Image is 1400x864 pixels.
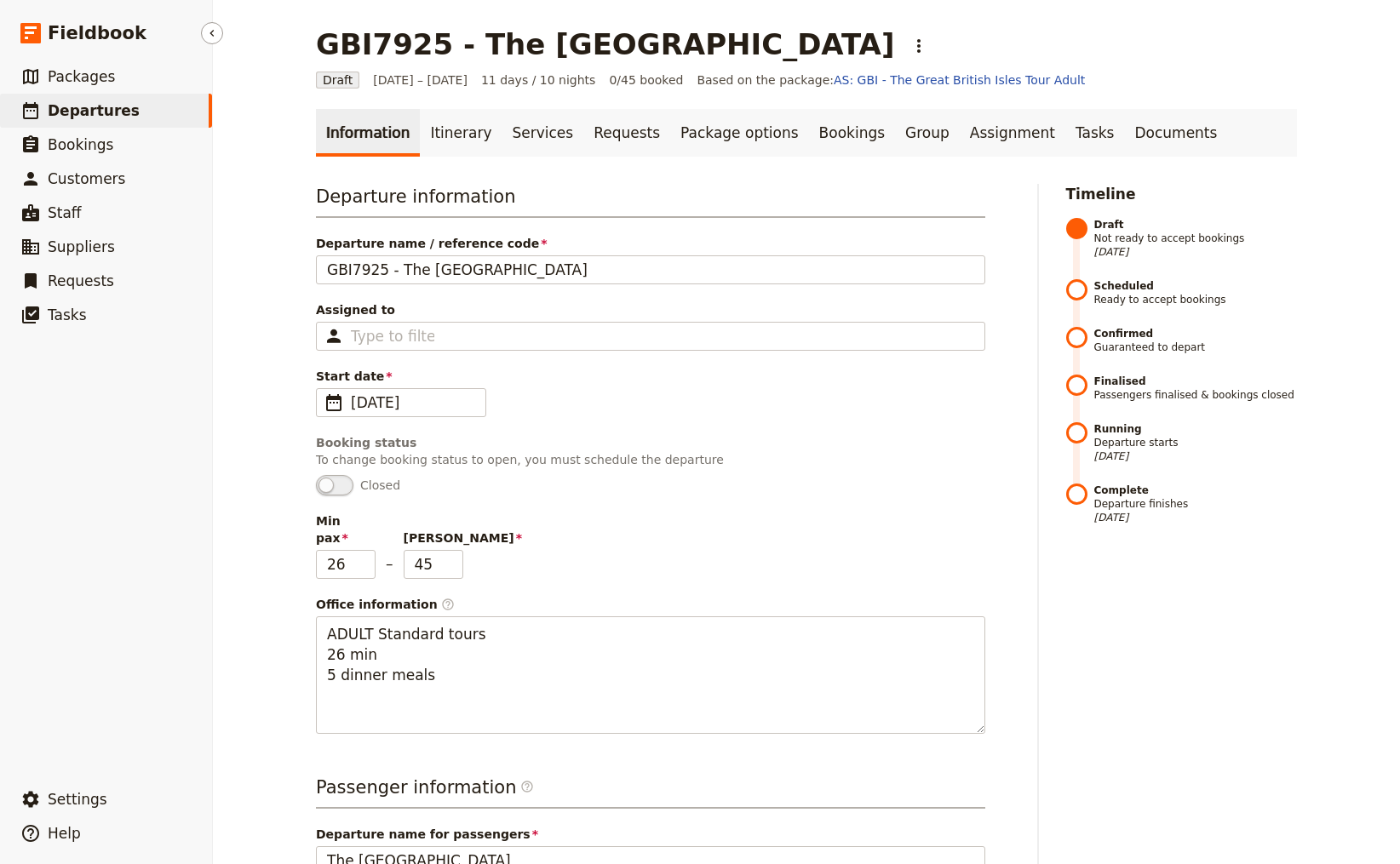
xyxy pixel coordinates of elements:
[316,368,985,385] span: Start date
[441,598,455,611] span: ​
[351,392,475,413] span: [DATE]
[316,550,376,579] input: Min pax
[1094,511,1298,524] span: [DATE]
[48,20,146,46] span: Fieldbook
[502,109,584,157] a: Services
[1094,422,1298,463] span: Departure starts
[1124,109,1227,157] a: Documents
[316,451,985,468] p: To change booking status to open, you must schedule the departure
[1094,422,1298,436] strong: Running
[48,238,115,255] span: Suppliers
[316,255,985,284] input: Departure name / reference code
[316,512,376,546] span: Min pax
[520,780,534,800] span: ​
[324,392,344,413] span: ​
[1094,279,1298,306] span: Ready to accept bookings
[583,109,670,157] a: Requests
[48,136,113,153] span: Bookings
[895,109,960,157] a: Group
[1065,109,1125,157] a: Tasks
[1094,375,1298,388] strong: Finalised
[420,109,502,157] a: Itinerary
[609,72,683,89] span: 0/45 booked
[960,109,1065,157] a: Assignment
[1094,375,1298,402] span: Passengers finalised & bookings closed
[1094,483,1298,497] strong: Complete
[904,31,933,60] button: Actions
[1094,483,1298,524] span: Departure finishes
[360,477,400,494] span: Closed
[316,775,985,809] h3: Passenger information
[697,72,1085,89] span: Based on the package:
[201,22,223,44] button: Hide menu
[1094,218,1298,259] span: Not ready to accept bookings
[316,596,985,613] span: Office information
[48,825,81,842] span: Help
[404,550,463,579] input: [PERSON_NAME]
[48,170,125,187] span: Customers
[1094,327,1298,354] span: Guaranteed to depart
[316,184,985,218] h3: Departure information
[316,235,985,252] span: Departure name / reference code
[316,109,420,157] a: Information
[1094,245,1298,259] span: [DATE]
[809,109,895,157] a: Bookings
[1094,449,1298,463] span: [DATE]
[316,72,359,89] span: Draft
[316,301,985,318] span: Assigned to
[316,434,985,451] div: Booking status
[404,529,463,546] span: [PERSON_NAME]
[1066,184,1298,204] h2: Timeline
[48,272,114,289] span: Requests
[48,102,140,119] span: Departures
[48,791,107,808] span: Settings
[670,109,808,157] a: Package options
[386,553,393,579] span: –
[316,826,985,843] span: Departure name for passengers
[373,72,468,89] span: [DATE] – [DATE]
[834,73,1085,87] a: AS: GBI - The Great British Isles Tour Adult
[1094,279,1298,293] strong: Scheduled
[48,306,87,323] span: Tasks
[48,204,82,221] span: Staff
[520,780,534,793] span: ​
[351,326,434,346] input: Assigned to
[1094,218,1298,232] strong: Draft
[48,68,115,85] span: Packages
[481,72,596,89] span: 11 days / 10 nights
[316,27,894,61] h1: GBI7925 - The [GEOGRAPHIC_DATA]
[1094,327,1298,340] strong: Confirmed
[316,616,985,734] textarea: Office information​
